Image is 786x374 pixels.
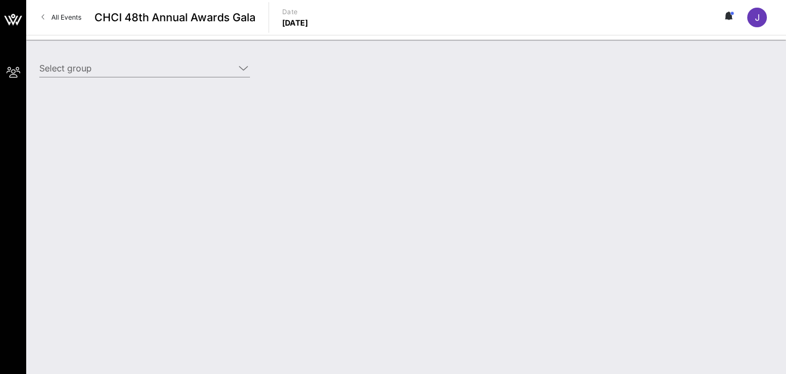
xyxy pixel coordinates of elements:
[282,7,308,17] p: Date
[51,13,81,21] span: All Events
[35,9,88,26] a: All Events
[755,12,760,23] span: J
[94,9,255,26] span: CHCI 48th Annual Awards Gala
[282,17,308,28] p: [DATE]
[747,8,767,27] div: J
